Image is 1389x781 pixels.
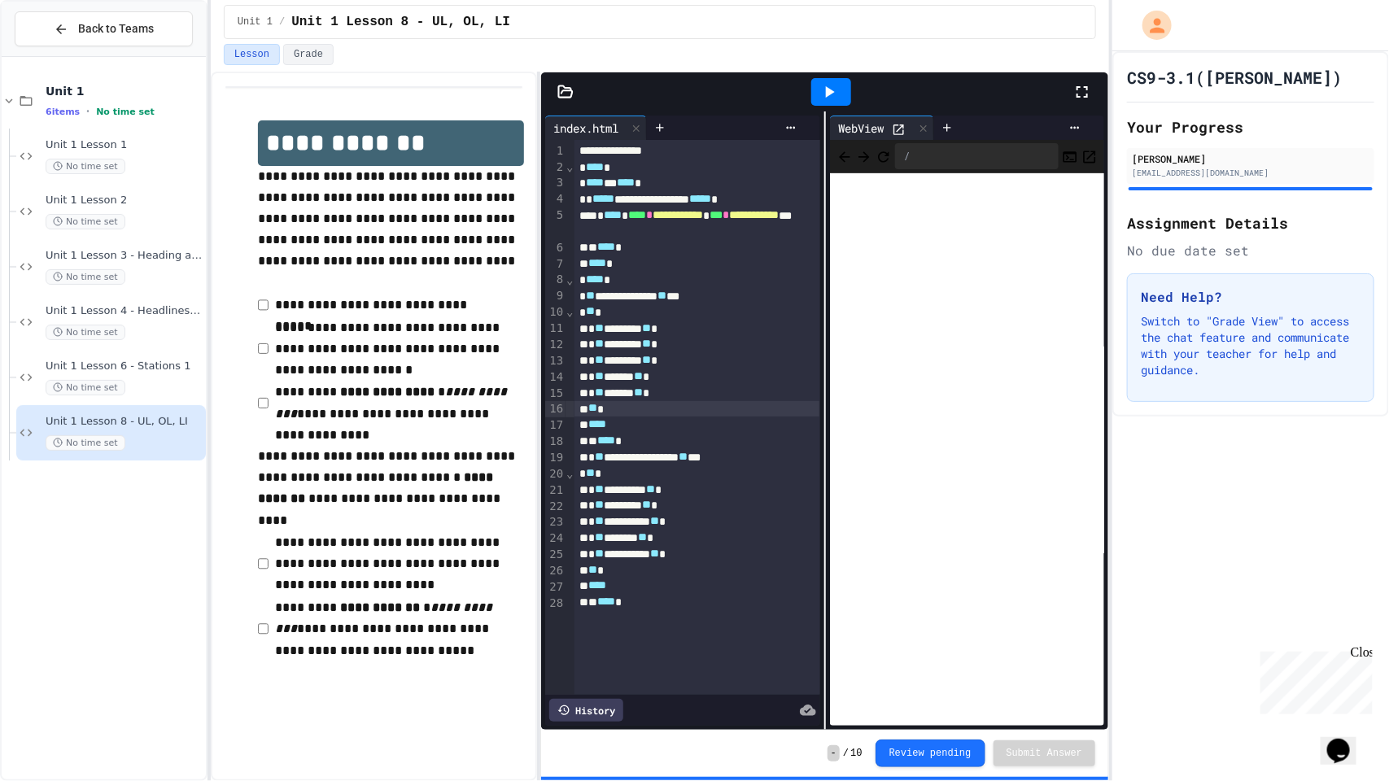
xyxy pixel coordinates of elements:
[1321,716,1373,765] iframe: chat widget
[566,305,574,318] span: Fold line
[545,386,566,402] div: 15
[1127,66,1342,89] h1: CS9-3.1([PERSON_NAME])
[545,191,566,207] div: 4
[876,146,892,166] button: Refresh
[1141,313,1361,378] p: Switch to "Grade View" to access the chat feature and communicate with your teacher for help and ...
[46,214,125,229] span: No time set
[1081,146,1098,166] button: Open in new tab
[86,105,90,118] span: •
[566,467,574,480] span: Fold line
[46,380,125,395] span: No time set
[545,482,566,499] div: 21
[545,579,566,596] div: 27
[78,20,154,37] span: Back to Teams
[836,146,853,166] span: Back
[545,304,566,321] div: 10
[830,173,1104,726] iframe: Web Preview
[46,138,203,152] span: Unit 1 Lesson 1
[46,304,203,318] span: Unit 1 Lesson 4 - Headlines Lab
[1127,241,1374,260] div: No due date set
[545,466,566,482] div: 20
[545,207,566,240] div: 5
[224,44,280,65] button: Lesson
[545,240,566,256] div: 6
[545,256,566,273] div: 7
[895,143,1059,169] div: /
[1062,146,1078,166] button: Console
[46,84,203,98] span: Unit 1
[46,249,203,263] span: Unit 1 Lesson 3 - Heading and paragraph tags
[545,514,566,530] div: 23
[545,499,566,515] div: 22
[545,288,566,304] div: 9
[46,159,125,174] span: No time set
[1132,151,1369,166] div: [PERSON_NAME]
[830,120,892,137] div: WebView
[1141,287,1361,307] h3: Need Help?
[545,337,566,353] div: 12
[545,417,566,434] div: 17
[545,434,566,450] div: 18
[545,401,566,417] div: 16
[1132,167,1369,179] div: [EMAIL_ADDRESS][DOMAIN_NAME]
[1254,645,1373,714] iframe: chat widget
[843,747,849,760] span: /
[545,175,566,191] div: 3
[283,44,334,65] button: Grade
[545,272,566,288] div: 8
[850,747,862,760] span: 10
[46,360,203,373] span: Unit 1 Lesson 6 - Stations 1
[7,7,112,103] div: Chat with us now!Close
[1125,7,1176,44] div: My Account
[549,699,623,722] div: History
[545,321,566,337] div: 11
[46,194,203,207] span: Unit 1 Lesson 2
[291,12,510,32] span: Unit 1 Lesson 8 - UL, OL, LI
[545,563,566,579] div: 26
[1007,747,1083,760] span: Submit Answer
[545,143,566,159] div: 1
[876,740,985,767] button: Review pending
[545,369,566,386] div: 14
[545,353,566,369] div: 13
[856,146,872,166] span: Forward
[238,15,273,28] span: Unit 1
[46,415,203,429] span: Unit 1 Lesson 8 - UL, OL, LI
[545,120,627,137] div: index.html
[46,435,125,451] span: No time set
[96,107,155,117] span: No time set
[279,15,285,28] span: /
[1127,212,1374,234] h2: Assignment Details
[545,547,566,563] div: 25
[1127,116,1374,138] h2: Your Progress
[46,325,125,340] span: No time set
[545,159,566,176] div: 2
[566,273,574,286] span: Fold line
[828,745,840,761] span: -
[566,160,574,173] span: Fold line
[46,107,80,117] span: 6 items
[545,530,566,547] div: 24
[545,450,566,466] div: 19
[46,269,125,285] span: No time set
[545,596,566,612] div: 28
